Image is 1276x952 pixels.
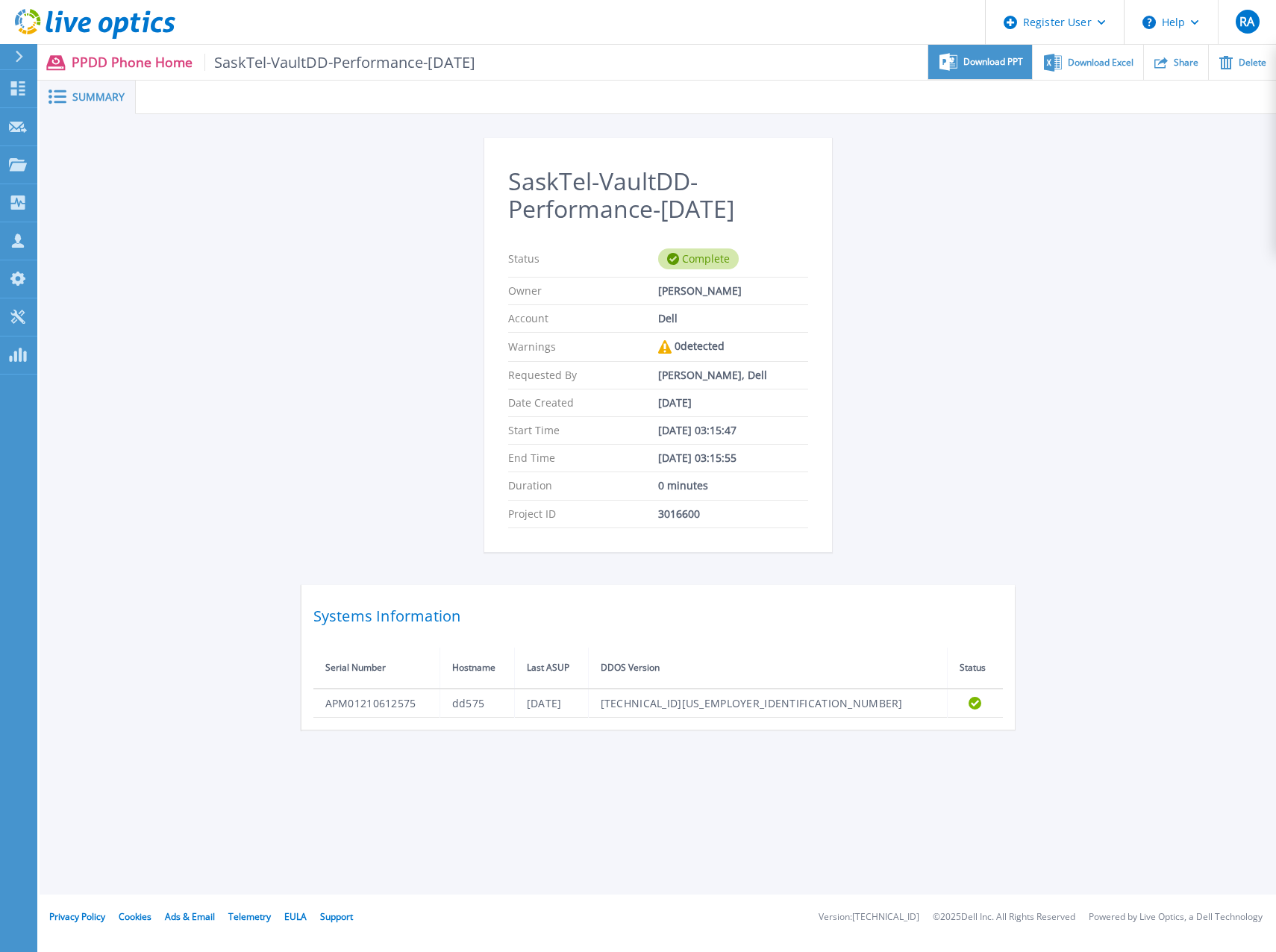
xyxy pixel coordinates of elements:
[508,452,658,464] p: End Time
[1068,58,1133,67] span: Download Excel
[514,648,588,689] th: Last ASUP
[508,480,658,492] p: Duration
[658,285,808,297] div: [PERSON_NAME]
[1174,58,1198,67] span: Share
[588,648,947,689] th: DDOS Version
[284,910,307,923] a: EULA
[49,910,105,923] a: Privacy Policy
[588,689,947,718] td: [TECHNICAL_ID][US_EMPLOYER_IDENTIFICATION_NUMBER]
[508,340,658,354] p: Warnings
[508,397,658,409] p: Date Created
[228,910,271,923] a: Telemetry
[658,340,808,354] div: 0 detected
[933,912,1075,922] li: © 2025 Dell Inc. All Rights Reserved
[204,54,476,71] span: SaskTel-VaultDD-Performance-[DATE]
[658,508,808,520] div: 3016600
[963,57,1023,66] span: Download PPT
[508,508,658,520] p: Project ID
[658,480,808,492] div: 0 minutes
[1089,912,1263,922] li: Powered by Live Optics, a Dell Technology
[313,648,440,689] th: Serial Number
[119,910,151,923] a: Cookies
[508,369,658,381] p: Requested By
[658,425,808,436] div: [DATE] 03:15:47
[658,248,739,269] div: Complete
[72,92,125,102] span: Summary
[658,313,808,325] div: Dell
[165,910,215,923] a: Ads & Email
[508,168,808,223] h2: SaskTel-VaultDD-Performance-[DATE]
[320,910,353,923] a: Support
[72,54,476,71] p: PPDD Phone Home
[508,425,658,436] p: Start Time
[313,689,440,718] td: APM01210612575
[658,397,808,409] div: [DATE]
[508,313,658,325] p: Account
[440,648,514,689] th: Hostname
[658,369,808,381] div: [PERSON_NAME], Dell
[819,912,919,922] li: Version: [TECHNICAL_ID]
[1239,16,1254,28] span: RA
[658,452,808,464] div: [DATE] 03:15:55
[514,689,588,718] td: [DATE]
[947,648,1002,689] th: Status
[508,248,658,269] p: Status
[1239,58,1266,67] span: Delete
[440,689,514,718] td: dd575
[508,285,658,297] p: Owner
[313,603,1003,630] h2: Systems Information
